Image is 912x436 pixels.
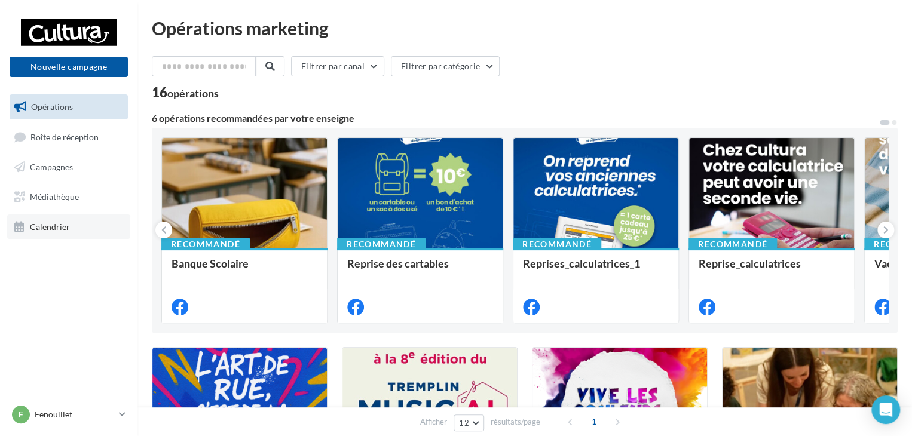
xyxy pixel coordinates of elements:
[30,131,99,142] span: Boîte de réception
[491,416,540,428] span: résultats/page
[30,221,70,231] span: Calendrier
[454,414,484,431] button: 12
[10,57,128,77] button: Nouvelle campagne
[31,102,73,112] span: Opérations
[523,257,640,270] span: Reprises_calculatrices_1
[699,257,801,270] span: Reprise_calculatrices
[513,238,601,251] div: Recommandé
[337,238,426,251] div: Recommandé
[7,94,130,119] a: Opérations
[152,86,219,99] div: 16
[584,412,604,431] span: 1
[871,395,900,424] div: Open Intercom Messenger
[19,409,23,420] span: F
[291,56,384,76] button: Filtrer par canal
[161,238,250,251] div: Recommandé
[152,19,898,37] div: Opérations marketing
[7,124,130,150] a: Boîte de réception
[172,257,249,270] span: Banque Scolaire
[167,88,219,99] div: opérations
[30,192,79,202] span: Médiathèque
[420,416,447,428] span: Afficher
[7,185,130,210] a: Médiathèque
[7,214,130,240] a: Calendrier
[391,56,500,76] button: Filtrer par catégorie
[30,162,73,172] span: Campagnes
[10,403,128,426] a: F Fenouillet
[347,257,449,270] span: Reprise des cartables
[688,238,777,251] div: Recommandé
[7,155,130,180] a: Campagnes
[152,113,879,123] div: 6 opérations recommandées par votre enseigne
[35,409,114,420] p: Fenouillet
[459,418,469,428] span: 12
